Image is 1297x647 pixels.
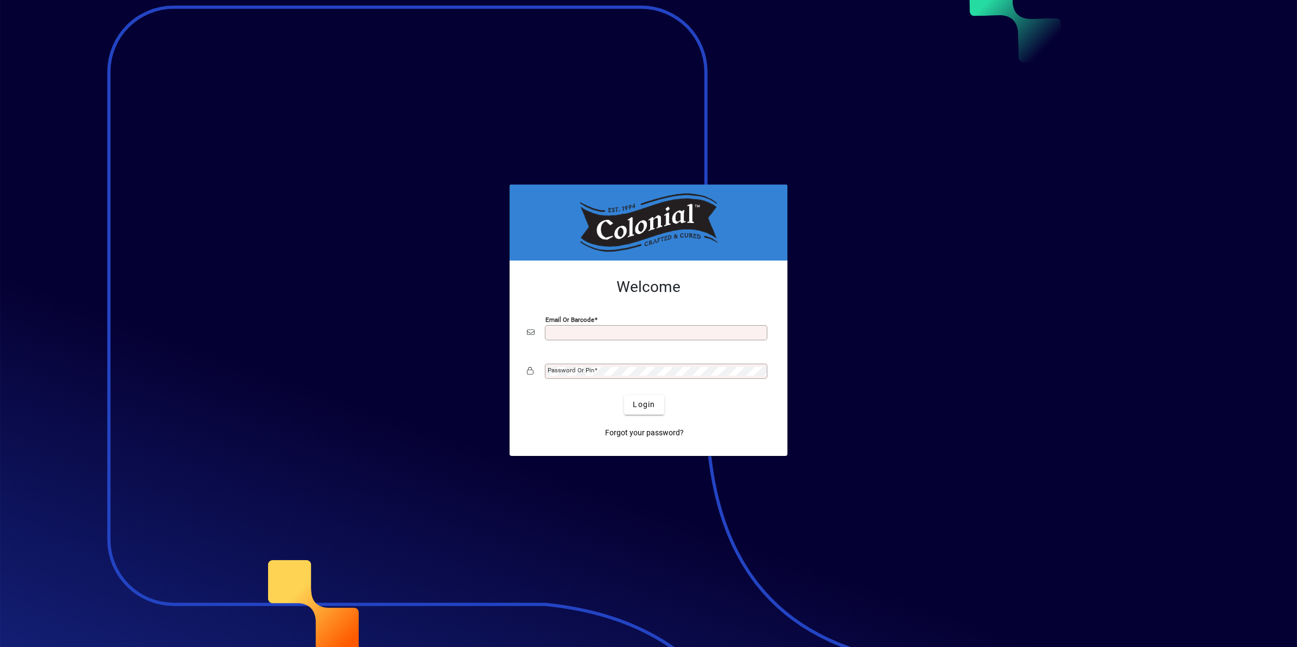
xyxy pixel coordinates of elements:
button: Login [624,395,664,415]
h2: Welcome [527,278,770,296]
span: Login [633,399,655,410]
a: Forgot your password? [601,423,688,443]
mat-label: Password or Pin [548,366,594,374]
mat-label: Email or Barcode [545,315,594,323]
span: Forgot your password? [605,427,684,439]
